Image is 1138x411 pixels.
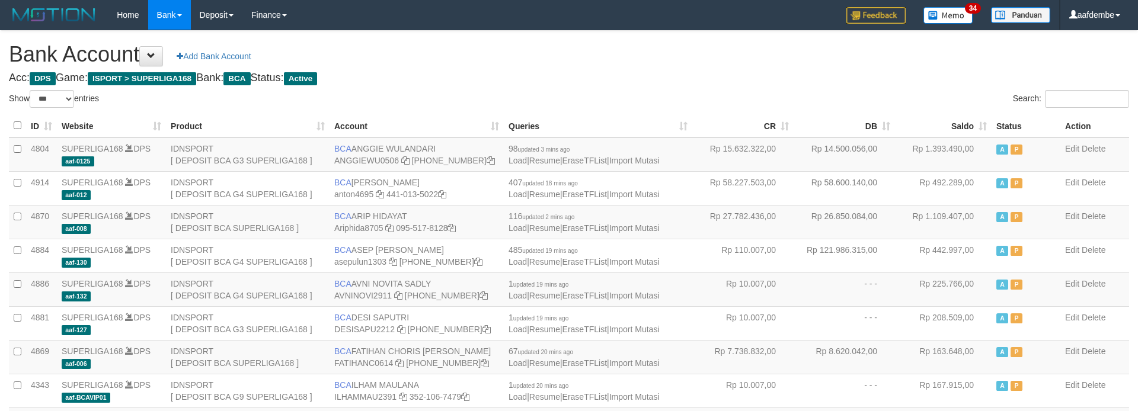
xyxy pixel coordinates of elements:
a: ILHAMMAU2391 [334,392,397,402]
a: Resume [529,257,560,266]
a: EraseTFList [562,291,607,300]
span: 34 [965,3,981,14]
select: Showentries [30,90,74,108]
a: EraseTFList [562,257,607,266]
a: Delete [1082,178,1105,187]
td: DPS [57,306,166,340]
a: DESISAPU2212 [334,325,395,334]
a: Load [509,358,527,368]
span: updated 2 mins ago [522,214,574,220]
span: BCA [334,144,351,153]
span: updated 18 mins ago [522,180,577,187]
a: Copy 4062213373 to clipboard [487,156,495,165]
td: DPS [57,374,166,407]
h1: Bank Account [9,43,1129,66]
td: DPS [57,239,166,272]
td: Rp 442.997,00 [895,239,992,272]
a: SUPERLIGA168 [62,313,123,322]
a: Resume [529,358,560,368]
a: EraseTFList [562,190,607,199]
label: Show entries [9,90,99,108]
span: 485 [509,245,578,255]
span: 407 [509,178,578,187]
span: aaf-006 [62,359,91,369]
span: Active [996,246,1008,256]
a: Copy DESISAPU2212 to clipboard [397,325,405,334]
a: Copy 4062280453 to clipboard [482,325,491,334]
a: asepulun1303 [334,257,386,266]
a: Resume [529,223,560,233]
th: Queries: activate to sort column ascending [504,114,692,137]
a: Copy FATIHANC0614 to clipboard [395,358,404,368]
td: Rp 15.632.322,00 [692,137,794,172]
span: 116 [509,211,574,221]
span: aaf-008 [62,224,91,234]
td: DESI SAPUTRI [PHONE_NUMBER] [330,306,504,340]
a: Edit [1065,144,1079,153]
span: | | | [509,178,660,199]
span: aaf-012 [62,190,91,200]
span: updated 19 mins ago [522,248,577,254]
a: Edit [1065,313,1079,322]
th: DB: activate to sort column ascending [794,114,895,137]
a: Copy anton4695 to clipboard [376,190,384,199]
td: Rp 26.850.084,00 [794,205,895,239]
a: Edit [1065,279,1079,288]
span: BCA [334,313,351,322]
a: Import Mutasi [609,291,660,300]
a: Load [509,257,527,266]
a: Copy 4410135022 to clipboard [438,190,446,199]
td: 4343 [26,374,57,407]
span: 1 [509,313,568,322]
span: BCA [334,178,351,187]
td: Rp 10.007,00 [692,306,794,340]
span: Active [996,381,1008,391]
td: FATIHAN CHORIS [PERSON_NAME] [PHONE_NUMBER] [330,340,504,374]
span: Paused [1011,246,1022,256]
span: Active [996,280,1008,290]
span: BCA [334,245,351,255]
a: Copy AVNINOVI2911 to clipboard [394,291,402,300]
span: BCA [223,72,250,85]
a: Copy 4062281727 to clipboard [481,358,489,368]
th: Account: activate to sort column ascending [330,114,504,137]
td: - - - [794,272,895,306]
td: AVNI NOVITA SADLY [PHONE_NUMBER] [330,272,504,306]
span: Paused [1011,178,1022,188]
a: Resume [529,325,560,334]
span: updated 19 mins ago [513,315,568,322]
img: Feedback.jpg [846,7,906,24]
td: Rp 14.500.056,00 [794,137,895,172]
td: Rp 27.782.436,00 [692,205,794,239]
td: Rp 110.007,00 [692,239,794,272]
td: 4886 [26,272,57,306]
a: Import Mutasi [609,223,660,233]
a: Import Mutasi [609,156,660,165]
span: BCA [334,346,351,356]
span: aaf-127 [62,325,91,335]
a: Load [509,325,527,334]
a: SUPERLIGA168 [62,144,123,153]
td: Rp 225.766,00 [895,272,992,306]
a: Copy ILHAMMAU2391 to clipboard [399,392,407,402]
a: Import Mutasi [609,325,660,334]
a: Copy Ariphida8705 to clipboard [385,223,394,233]
td: 4869 [26,340,57,374]
a: Copy 4062281875 to clipboard [474,257,482,266]
td: ARIP HIDAYAT 095-517-8128 [330,205,504,239]
th: Action [1060,114,1129,137]
img: panduan.png [991,7,1050,23]
td: DPS [57,171,166,205]
span: 1 [509,380,568,390]
a: EraseTFList [562,358,607,368]
a: Edit [1065,346,1079,356]
span: | | | [509,144,660,165]
th: CR: activate to sort column ascending [692,114,794,137]
a: SUPERLIGA168 [62,211,123,221]
span: Active [996,212,1008,222]
a: Load [509,156,527,165]
span: updated 20 mins ago [518,349,573,355]
a: Delete [1082,279,1105,288]
td: Rp 7.738.832,00 [692,340,794,374]
a: Import Mutasi [609,358,660,368]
